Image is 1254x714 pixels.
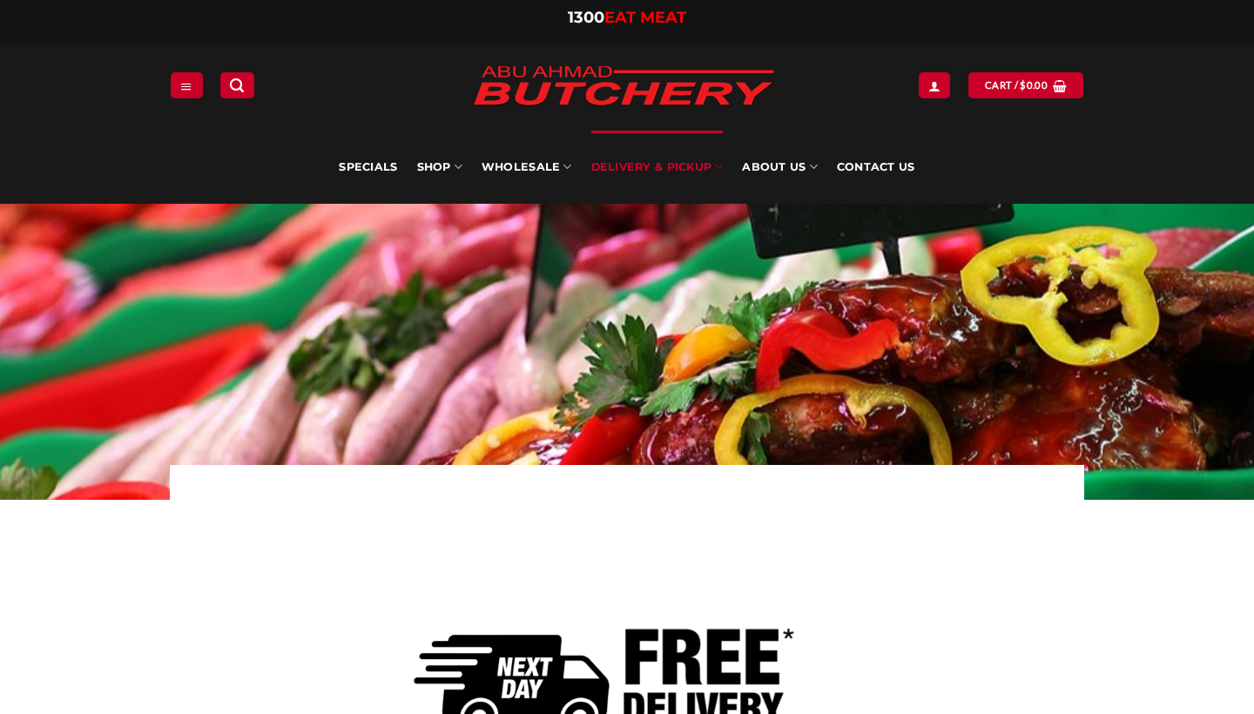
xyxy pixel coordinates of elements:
[458,54,789,120] img: Abu Ahmad Butchery
[1020,77,1026,93] span: $
[568,8,686,27] a: 1300EAT MEAT
[591,131,724,204] a: Delivery & Pickup
[604,8,686,27] span: EAT MEAT
[1020,79,1048,91] bdi: 0.00
[919,72,950,98] a: Login
[220,72,253,98] a: Search
[339,131,397,204] a: Specials
[837,131,915,204] a: Contact Us
[985,77,1048,93] span: Cart /
[568,8,604,27] span: 1300
[742,131,817,204] a: About Us
[968,72,1083,98] a: View cart
[482,131,572,204] a: Wholesale
[417,131,462,204] a: SHOP
[171,72,202,98] a: Menu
